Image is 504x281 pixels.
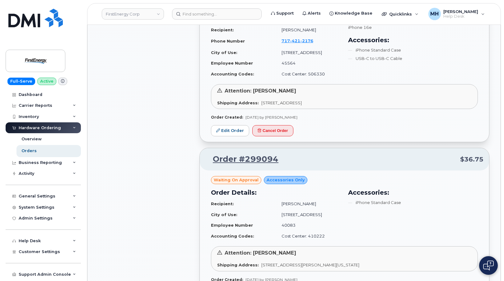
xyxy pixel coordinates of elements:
li: iPhone Standard Case [348,200,478,206]
input: Find something... [172,8,262,20]
a: Support [267,7,298,20]
button: Cancel Order [252,125,293,137]
span: Support [276,10,294,16]
div: Quicklinks [377,8,423,20]
a: Order #299094 [205,154,278,165]
span: [DATE] by [PERSON_NAME] [245,115,297,120]
span: $36.75 [460,155,483,164]
strong: Phone Number [211,39,245,43]
span: Accessories Only [267,177,305,183]
a: Knowledge Base [325,7,377,20]
a: 7174212176 [282,38,321,43]
img: Open chat [483,261,494,270]
strong: City of Use: [211,50,237,55]
strong: City of Use: [211,212,237,217]
strong: Recipient: [211,27,234,32]
h3: Accessories: [348,188,478,197]
strong: Employee Number [211,223,253,228]
li: USB-C to USB-C Cable [348,56,478,61]
strong: Order Created: [211,115,243,120]
span: [PERSON_NAME] [443,9,478,14]
td: [PERSON_NAME] [276,25,341,35]
td: Cost Center: 506330 [276,69,341,79]
span: Quicklinks [389,11,412,16]
span: Waiting On Approval [214,177,259,183]
strong: Shipping Address: [217,100,259,105]
h3: Order Details: [211,188,341,197]
a: Edit Order [211,125,249,137]
a: FirstEnergy Corp [102,8,164,20]
span: iPhone 16e [348,25,372,30]
td: [PERSON_NAME] [276,198,341,209]
h3: Accessories: [348,35,478,45]
span: Attention: [PERSON_NAME] [225,88,296,94]
strong: Accounting Codes: [211,233,254,238]
span: 2176 [300,38,313,43]
strong: Accounting Codes: [211,71,254,76]
span: Knowledge Base [335,10,372,16]
span: [STREET_ADDRESS] [261,100,302,105]
span: Attention: [PERSON_NAME] [225,250,296,256]
td: 45564 [276,58,341,69]
td: [STREET_ADDRESS] [276,209,341,220]
span: MH [430,10,439,18]
div: Melissa Hoye [424,8,489,20]
td: Cost Center: 410222 [276,231,341,242]
span: [STREET_ADDRESS][PERSON_NAME][US_STATE] [261,262,359,267]
span: 717 [282,38,313,43]
span: 421 [290,38,300,43]
span: Alerts [308,10,321,16]
strong: Recipient: [211,201,234,206]
span: Help Desk [443,14,478,19]
strong: Shipping Address: [217,262,259,267]
li: iPhone Standard Case [348,47,478,53]
td: [STREET_ADDRESS] [276,47,341,58]
a: Alerts [298,7,325,20]
td: 40083 [276,220,341,231]
strong: Employee Number [211,61,253,66]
